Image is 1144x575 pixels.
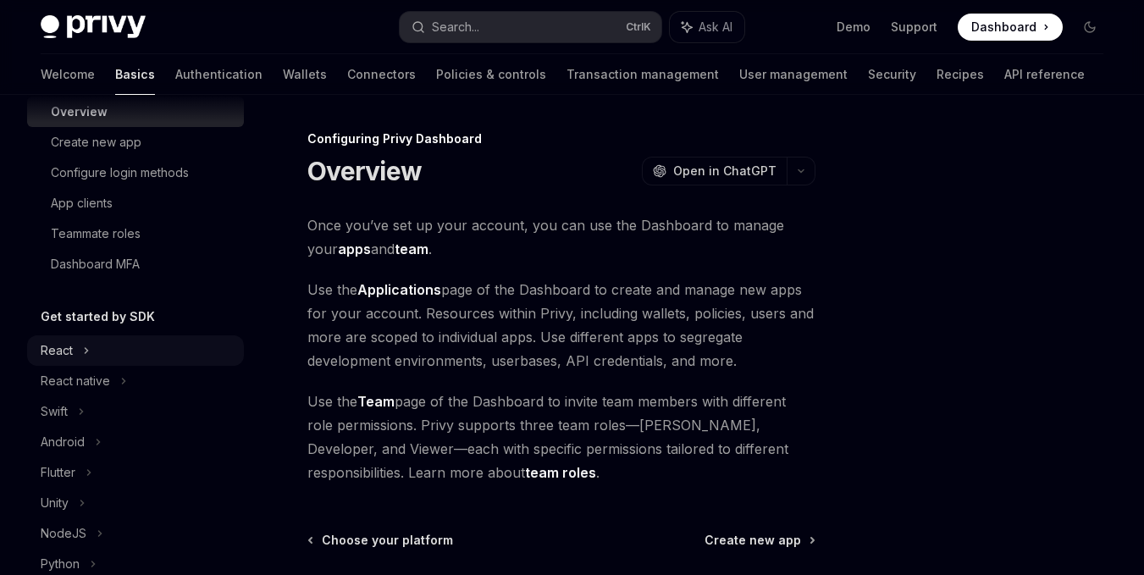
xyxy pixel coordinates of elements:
a: Welcome [41,54,95,95]
a: Demo [837,19,870,36]
div: React native [41,371,110,391]
div: Flutter [41,462,75,483]
div: Configuring Privy Dashboard [307,130,815,147]
button: Toggle dark mode [1076,14,1103,41]
a: team roles [525,464,596,482]
a: User management [739,54,848,95]
span: Once you’ve set up your account, you can use the Dashboard to manage your and . [307,213,815,261]
a: Create new app [705,532,814,549]
img: dark logo [41,15,146,39]
div: Teammate roles [51,224,141,244]
a: Connectors [347,54,416,95]
a: Wallets [283,54,327,95]
a: Support [891,19,937,36]
a: Authentication [175,54,263,95]
span: Choose your platform [322,532,453,549]
a: API reference [1004,54,1085,95]
a: Basics [115,54,155,95]
a: Transaction management [566,54,719,95]
a: Recipes [937,54,984,95]
div: Search... [432,17,479,37]
span: Create new app [705,532,801,549]
button: Open in ChatGPT [642,157,787,185]
div: React [41,340,73,361]
span: Dashboard [971,19,1036,36]
div: Swift [41,401,68,422]
a: Choose your platform [309,532,453,549]
a: App clients [27,188,244,218]
span: Use the page of the Dashboard to create and manage new apps for your account. Resources within Pr... [307,278,815,373]
a: Teammate roles [27,218,244,249]
div: Create new app [51,132,141,152]
a: Dashboard MFA [27,249,244,279]
div: NodeJS [41,523,86,544]
h1: Overview [307,156,422,186]
strong: team [395,241,428,257]
span: Ask AI [699,19,732,36]
a: Applications [357,281,441,299]
a: Policies & controls [436,54,546,95]
a: Create new app [27,127,244,158]
div: App clients [51,193,113,213]
div: Dashboard MFA [51,254,140,274]
a: Team [357,393,395,411]
a: Dashboard [958,14,1063,41]
div: Configure login methods [51,163,189,183]
div: Unity [41,493,69,513]
button: Search...CtrlK [400,12,662,42]
span: Open in ChatGPT [673,163,776,180]
a: Security [868,54,916,95]
a: Configure login methods [27,158,244,188]
div: Android [41,432,85,452]
button: Ask AI [670,12,744,42]
h5: Get started by SDK [41,307,155,327]
span: Use the page of the Dashboard to invite team members with different role permissions. Privy suppo... [307,390,815,484]
span: Ctrl K [626,20,651,34]
div: Python [41,554,80,574]
strong: apps [338,241,371,257]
